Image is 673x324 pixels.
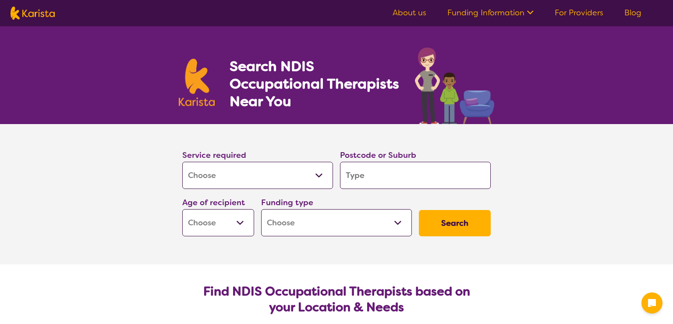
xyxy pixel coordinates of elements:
[340,150,416,160] label: Postcode or Suburb
[261,197,313,208] label: Funding type
[230,57,400,110] h1: Search NDIS Occupational Therapists Near You
[415,47,494,124] img: occupational-therapy
[182,197,245,208] label: Age of recipient
[555,7,603,18] a: For Providers
[447,7,534,18] a: Funding Information
[393,7,426,18] a: About us
[624,7,641,18] a: Blog
[179,59,215,106] img: Karista logo
[419,210,491,236] button: Search
[11,7,55,20] img: Karista logo
[182,150,246,160] label: Service required
[340,162,491,189] input: Type
[189,284,484,315] h2: Find NDIS Occupational Therapists based on your Location & Needs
